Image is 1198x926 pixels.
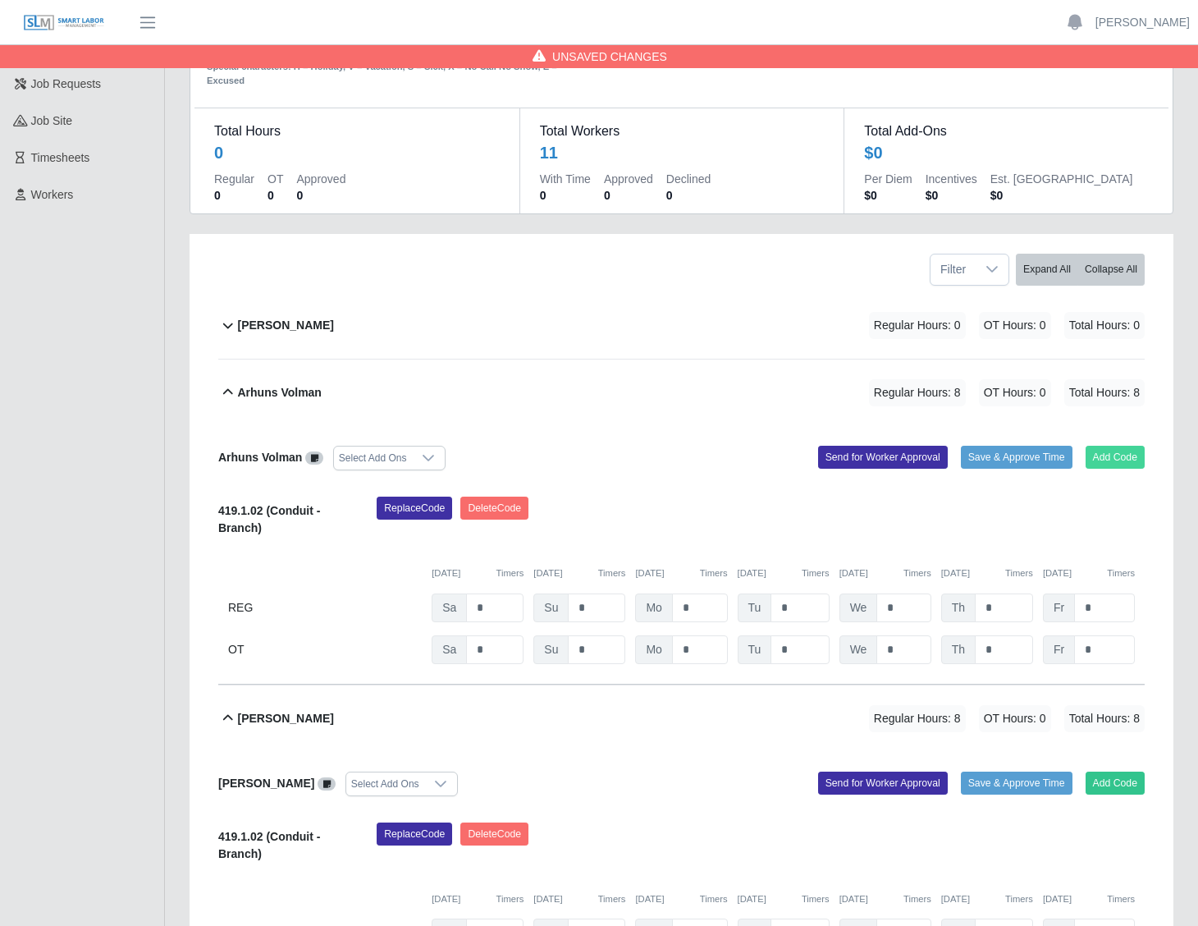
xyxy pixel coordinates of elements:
div: bulk actions [1016,254,1145,286]
span: Regular Hours: 8 [869,379,966,406]
div: OT [228,635,422,664]
span: Th [941,635,976,664]
div: [DATE] [941,566,1033,580]
button: Save & Approve Time [961,772,1072,795]
img: SLM Logo [23,14,105,32]
button: ReplaceCode [377,497,452,520]
button: Timers [802,566,830,580]
span: Timesheets [31,151,90,164]
span: Tu [738,594,772,622]
span: OT Hours: 0 [979,312,1051,339]
b: Arhuns Volman [238,384,322,401]
div: [DATE] [839,892,931,906]
span: Fr [1043,594,1075,622]
button: Arhuns Volman Regular Hours: 8 OT Hours: 0 Total Hours: 8 [218,360,1145,426]
button: Timers [903,566,931,580]
dt: Approved [296,171,345,187]
span: Unsaved Changes [552,48,667,65]
button: Timers [598,892,626,906]
button: Send for Worker Approval [818,446,948,469]
div: [DATE] [432,892,524,906]
span: OT Hours: 0 [979,705,1051,732]
button: Expand All [1016,254,1078,286]
a: View/Edit Notes [318,777,336,790]
span: Su [533,594,569,622]
div: [DATE] [635,566,727,580]
span: Regular Hours: 8 [869,705,966,732]
span: We [839,635,878,664]
div: [DATE] [738,566,830,580]
b: [PERSON_NAME] [238,710,334,727]
div: [DATE] [738,892,830,906]
span: Filter [931,254,976,285]
button: Timers [903,892,931,906]
span: Tu [738,635,772,664]
span: Regular Hours: 0 [869,312,966,339]
span: We [839,594,878,622]
button: ReplaceCode [377,823,452,846]
div: [DATE] [839,566,931,580]
dd: 0 [666,187,711,204]
button: Timers [1107,566,1135,580]
button: Timers [496,566,524,580]
dt: Total Workers [540,121,825,141]
button: Save & Approve Time [961,446,1072,469]
dd: 0 [296,187,345,204]
dt: OT [267,171,283,187]
button: [PERSON_NAME] Regular Hours: 8 OT Hours: 0 Total Hours: 8 [218,685,1145,752]
a: View/Edit Notes [305,451,323,464]
button: Timers [496,892,524,906]
div: 11 [540,141,558,164]
dt: Approved [604,171,653,187]
button: Collapse All [1077,254,1145,286]
div: 0 [214,141,223,164]
span: OT Hours: 0 [979,379,1051,406]
dt: Declined [666,171,711,187]
div: Select Add Ons [346,772,424,795]
button: Timers [1107,892,1135,906]
div: [DATE] [635,892,727,906]
span: Sa [432,594,467,622]
span: Total Hours: 0 [1064,312,1145,339]
dd: 0 [604,187,653,204]
a: [PERSON_NAME] [1095,14,1190,31]
button: Timers [1005,566,1033,580]
span: Mo [635,635,672,664]
span: Su [533,635,569,664]
dt: Regular [214,171,254,187]
button: Add Code [1086,446,1145,469]
b: 419.1.02 (Conduit - Branch) [218,830,320,860]
b: 419.1.02 (Conduit - Branch) [218,504,320,534]
span: Job Requests [31,77,102,90]
button: Timers [1005,892,1033,906]
dd: $0 [926,187,977,204]
div: REG [228,594,422,622]
b: [PERSON_NAME] [238,317,334,334]
dt: With Time [540,171,591,187]
button: Send for Worker Approval [818,772,948,795]
dd: 0 [540,187,591,204]
b: [PERSON_NAME] [218,777,314,790]
button: [PERSON_NAME] Regular Hours: 0 OT Hours: 0 Total Hours: 0 [218,292,1145,359]
dt: Est. [GEOGRAPHIC_DATA] [990,171,1133,187]
span: Mo [635,594,672,622]
button: Add Code [1086,772,1145,795]
div: $0 [864,141,882,164]
div: [DATE] [941,892,1033,906]
dt: Per Diem [864,171,912,187]
dt: Incentives [926,171,977,187]
div: [DATE] [533,892,625,906]
button: DeleteCode [460,823,528,846]
button: DeleteCode [460,497,528,520]
button: Timers [700,892,728,906]
span: Fr [1043,635,1075,664]
dd: 0 [214,187,254,204]
span: Th [941,594,976,622]
dd: $0 [864,187,912,204]
span: Total Hours: 8 [1064,379,1145,406]
dd: $0 [990,187,1133,204]
div: Select Add Ons [334,447,412,470]
b: Arhuns Volman [218,451,302,464]
div: [DATE] [1043,892,1135,906]
div: [DATE] [432,566,524,580]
